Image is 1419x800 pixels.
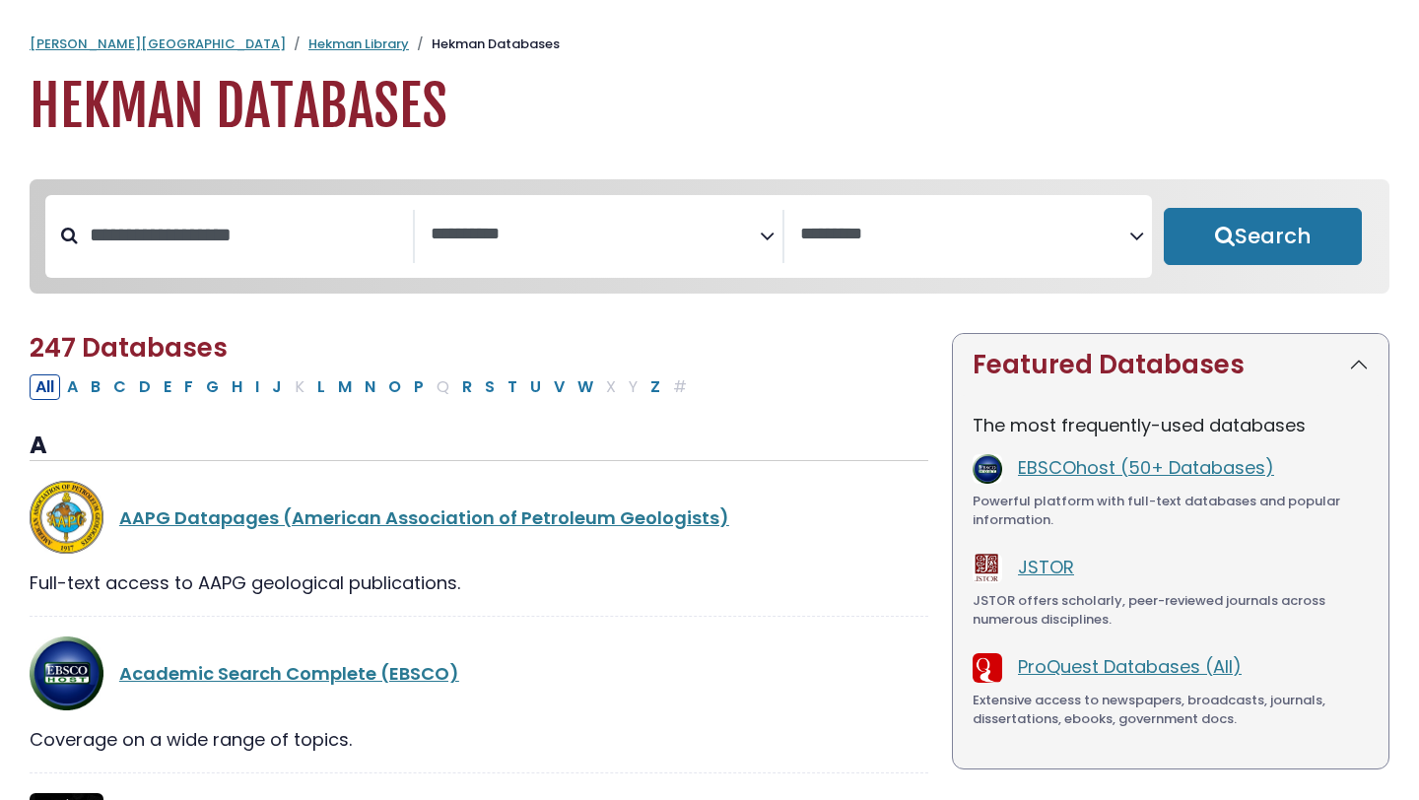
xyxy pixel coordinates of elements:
button: Filter Results S [479,374,501,400]
button: Filter Results I [249,374,265,400]
div: Coverage on a wide range of topics. [30,726,928,753]
div: Extensive access to newspapers, broadcasts, journals, dissertations, ebooks, government docs. [973,691,1369,729]
button: Submit for Search Results [1164,208,1362,265]
button: Filter Results D [133,374,157,400]
button: Filter Results L [311,374,331,400]
button: All [30,374,60,400]
button: Filter Results W [572,374,599,400]
button: Filter Results C [107,374,132,400]
div: Full-text access to AAPG geological publications. [30,569,928,596]
a: Academic Search Complete (EBSCO) [119,661,459,686]
nav: Search filters [30,179,1389,294]
button: Filter Results J [266,374,288,400]
button: Filter Results N [359,374,381,400]
button: Filter Results P [408,374,430,400]
div: Powerful platform with full-text databases and popular information. [973,492,1369,530]
button: Filter Results U [524,374,547,400]
li: Hekman Databases [409,34,560,54]
nav: breadcrumb [30,34,1389,54]
textarea: Search [800,225,1129,245]
div: Alpha-list to filter by first letter of database name [30,373,695,398]
button: Filter Results M [332,374,358,400]
button: Filter Results O [382,374,407,400]
a: AAPG Datapages (American Association of Petroleum Geologists) [119,505,729,530]
button: Filter Results V [548,374,571,400]
h1: Hekman Databases [30,74,1389,140]
a: EBSCOhost (50+ Databases) [1018,455,1274,480]
div: JSTOR offers scholarly, peer-reviewed journals across numerous disciplines. [973,591,1369,630]
a: ProQuest Databases (All) [1018,654,1242,679]
button: Filter Results Z [644,374,666,400]
a: [PERSON_NAME][GEOGRAPHIC_DATA] [30,34,286,53]
a: JSTOR [1018,555,1074,579]
p: The most frequently-used databases [973,412,1369,438]
a: Hekman Library [308,34,409,53]
button: Filter Results T [502,374,523,400]
button: Filter Results G [200,374,225,400]
span: 247 Databases [30,330,228,366]
textarea: Search [431,225,760,245]
button: Filter Results E [158,374,177,400]
button: Filter Results B [85,374,106,400]
button: Filter Results A [61,374,84,400]
button: Filter Results H [226,374,248,400]
button: Featured Databases [953,334,1388,396]
input: Search database by title or keyword [78,219,413,251]
button: Filter Results R [456,374,478,400]
button: Filter Results F [178,374,199,400]
h3: A [30,432,928,461]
